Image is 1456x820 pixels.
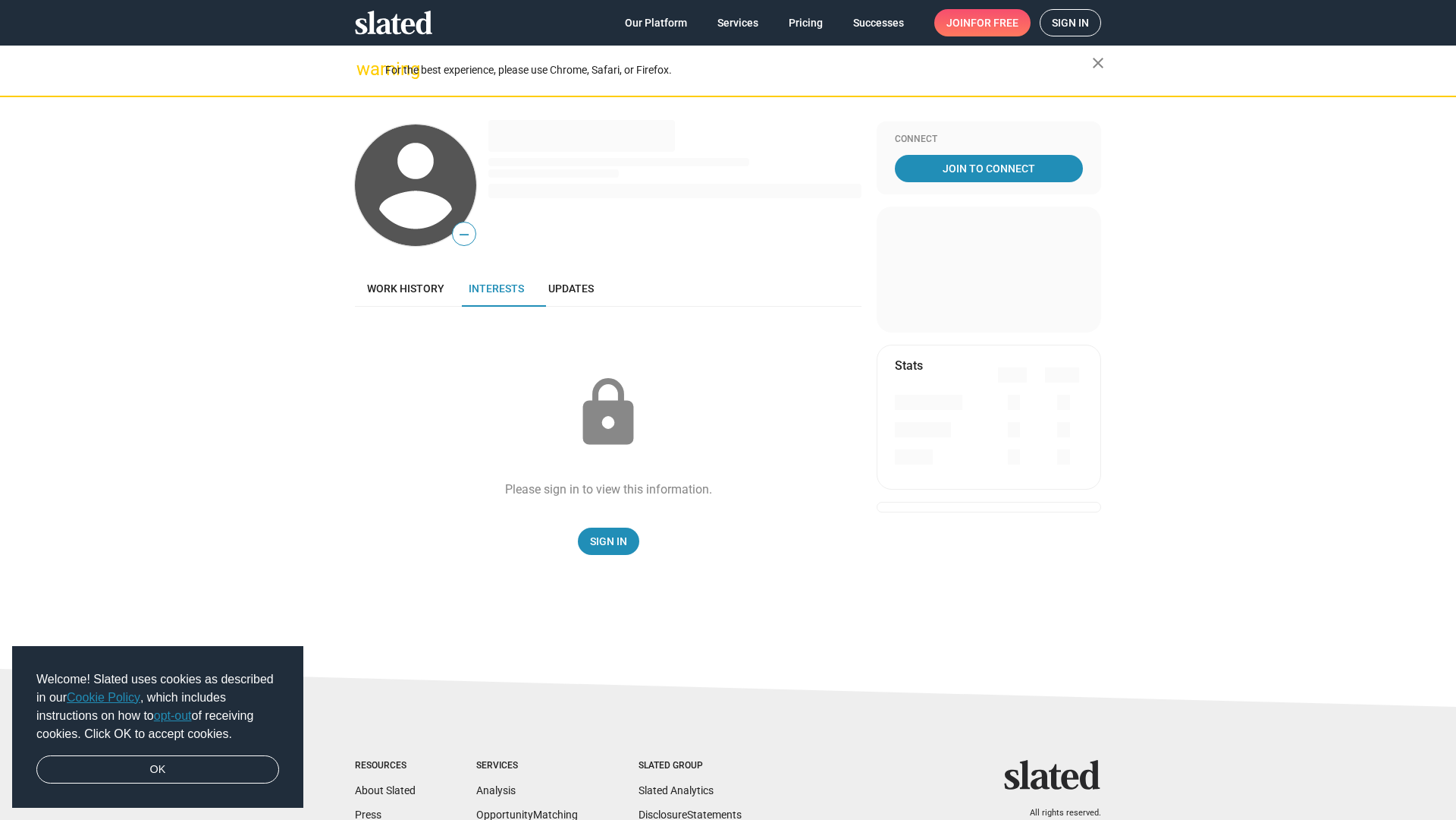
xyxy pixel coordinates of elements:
div: Resources [355,760,416,772]
span: Services [717,9,758,36]
span: Updates [548,282,594,295]
a: About Slated [355,784,416,796]
span: Work history [367,282,444,295]
a: Services [705,9,770,36]
a: Work history [355,270,457,307]
a: Joinfor free [934,9,1031,36]
a: Pricing [777,9,835,36]
span: Join [946,9,1018,36]
span: Welcome! Slated uses cookies as described in our , which includes instructions on how to of recei... [36,670,279,743]
mat-icon: close [1089,54,1107,72]
span: Successes [853,9,904,36]
a: Slated Analytics [639,784,714,796]
a: Updates [536,270,606,307]
div: Services [476,760,578,772]
a: Our Platform [613,9,699,36]
span: Join To Connect [898,155,1080,182]
a: Interests [457,270,536,307]
span: — [453,225,475,244]
mat-icon: lock [570,375,646,451]
span: Sign In [590,528,627,555]
a: Analysis [476,784,516,796]
a: opt-out [154,709,192,722]
div: For the best experience, please use Chrome, Safari, or Firefox. [385,60,1092,80]
a: Sign in [1040,9,1101,36]
mat-card-title: Stats [895,358,923,374]
a: Join To Connect [895,155,1083,182]
span: Our Platform [625,9,687,36]
a: Sign In [578,528,639,555]
span: Sign in [1052,10,1089,36]
div: Connect [895,134,1083,146]
a: dismiss cookie message [36,755,279,784]
span: for free [971,9,1018,36]
span: Pricing [789,9,823,36]
div: Slated Group [639,760,742,772]
div: cookieconsent [12,646,303,809]
span: Interests [469,282,524,295]
a: Successes [841,9,916,36]
div: Please sign in to view this information. [505,481,712,497]
mat-icon: warning [356,60,375,78]
a: Cookie Policy [67,691,140,704]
